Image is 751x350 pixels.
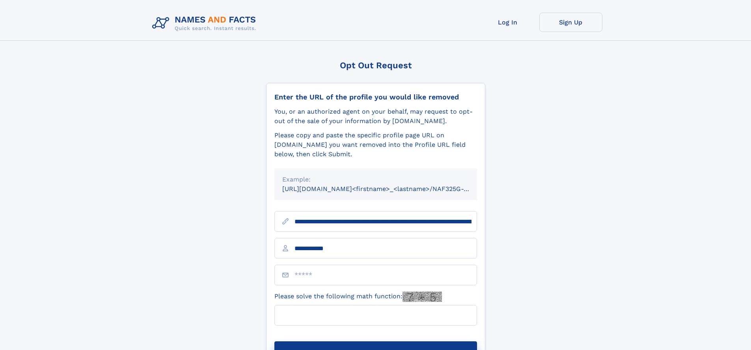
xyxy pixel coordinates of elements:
div: Opt Out Request [266,60,485,70]
div: Enter the URL of the profile you would like removed [274,93,477,101]
a: Sign Up [539,13,602,32]
label: Please solve the following math function: [274,292,442,302]
small: [URL][DOMAIN_NAME]<firstname>_<lastname>/NAF325G-xxxxxxxx [282,185,492,193]
img: Logo Names and Facts [149,13,263,34]
div: You, or an authorized agent on your behalf, may request to opt-out of the sale of your informatio... [274,107,477,126]
a: Log In [476,13,539,32]
div: Please copy and paste the specific profile page URL on [DOMAIN_NAME] you want removed into the Pr... [274,131,477,159]
div: Example: [282,175,469,184]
